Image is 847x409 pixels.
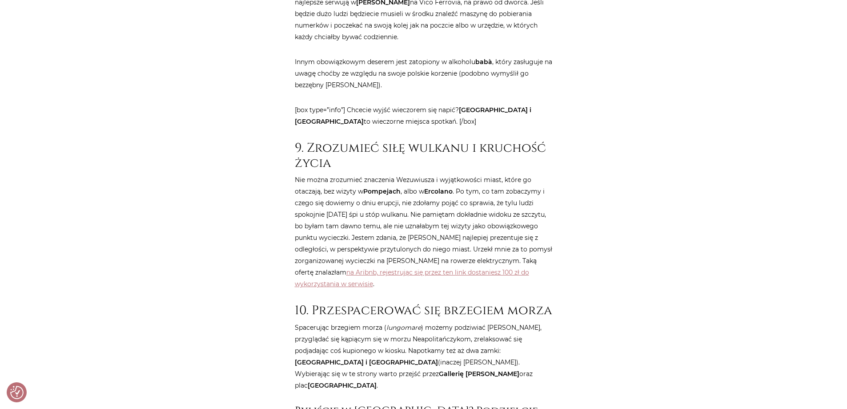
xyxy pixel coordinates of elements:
strong: babà [475,58,492,66]
h2: 10. Przespacerować się brzegiem morza [295,303,553,318]
h2: 9. Zrozumieć siłę wulkanu i kruchość życia [295,141,553,170]
strong: Ercolano [424,187,453,195]
p: Spacerując brzegiem morza ( ) możemy podziwiać [PERSON_NAME], przyglądać się kąpiącym się w morzu... [295,322,553,391]
button: Preferencje co do zgód [10,386,24,399]
a: na Aribnb, rejestrując się przez ten link dostaniesz 100 zł do wykorzystania w serwisie [295,268,529,288]
strong: Gallerię [PERSON_NAME] [439,370,519,378]
p: [box type=”info”] Chcecie wyjść wieczorem się napić? to wieczorne miejsca spotkań. [/box] [295,104,553,127]
strong: Pompejach [363,187,401,195]
strong: [GEOGRAPHIC_DATA] i [GEOGRAPHIC_DATA] [295,358,438,366]
strong: [GEOGRAPHIC_DATA] [308,381,377,389]
img: Revisit consent button [10,386,24,399]
p: Nie można zrozumieć znaczenia Wezuwiusza i wyjątkowości miast, które go otaczają, bez wizyty w , ... [295,174,553,290]
p: Innym obowiązkowym deserem jest zatopiony w alkoholu , który zasługuje na uwagę choćby ze względu... [295,56,553,91]
em: lungomare [386,324,421,332]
